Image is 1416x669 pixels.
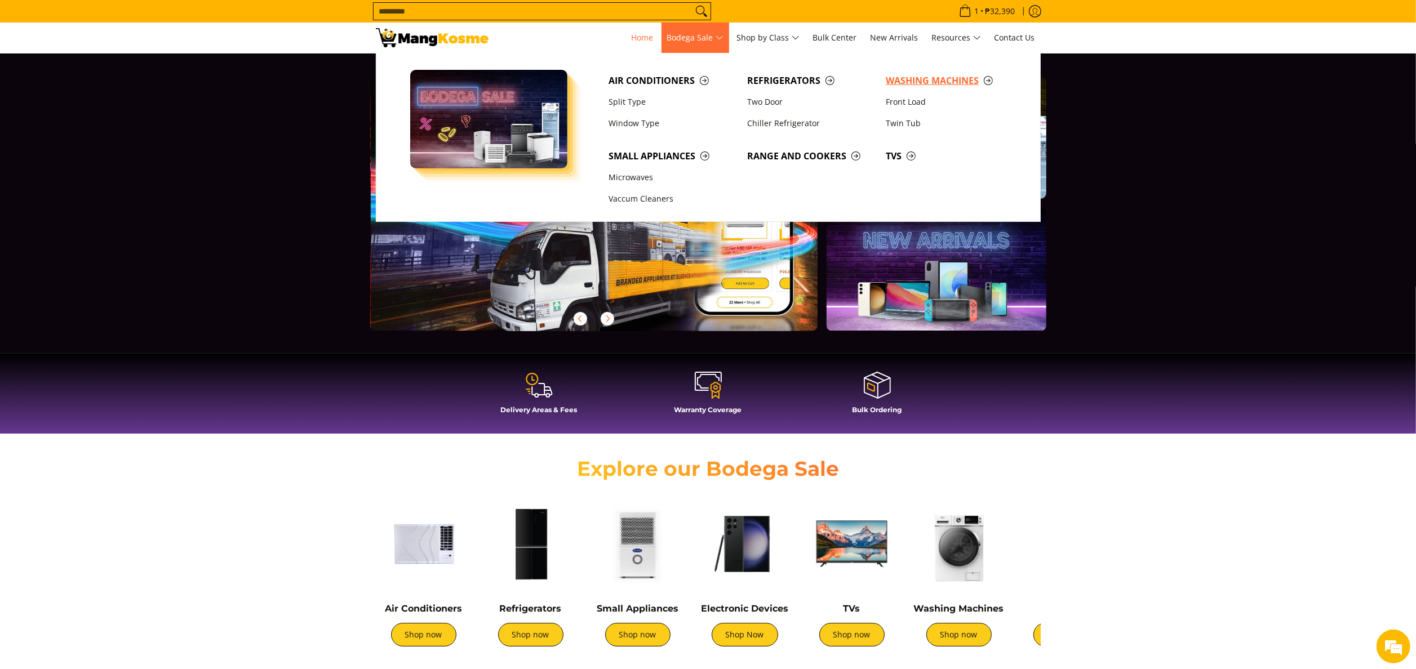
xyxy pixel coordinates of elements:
[926,23,987,53] a: Resources
[545,456,872,481] h2: Explore our Bodega Sale
[804,496,900,592] img: TVs
[865,23,924,53] a: New Arrivals
[813,32,857,43] span: Bulk Center
[984,7,1017,15] span: ₱32,390
[410,70,568,168] img: Bodega Sale
[747,149,875,163] span: Range and Cookers
[603,91,742,113] a: Split Type
[500,603,562,614] a: Refrigerators
[742,145,880,167] a: Range and Cookers
[609,149,736,163] span: Small Appliances
[603,113,742,134] a: Window Type
[742,70,880,91] a: Refrigerators
[385,603,462,614] a: Air Conditioners
[629,371,787,422] a: Warranty Coverage
[742,91,880,113] a: Two Door
[742,113,880,134] a: Chiller Refrigerator
[886,74,1013,88] span: Washing Machines
[731,23,805,53] a: Shop by Class
[886,149,1013,163] span: TVs
[844,603,860,614] a: TVs
[483,496,579,592] img: Refrigerators
[590,496,686,592] img: Small Appliances
[880,70,1019,91] a: Washing Machines
[605,623,671,646] a: Shop now
[603,167,742,188] a: Microwaves
[737,31,800,45] span: Shop by Class
[1033,623,1099,646] a: Shop now
[911,496,1007,592] img: Washing Machines
[697,496,793,592] img: Electronic Devices
[798,371,956,422] a: Bulk Ordering
[880,91,1019,113] a: Front Load
[376,496,472,592] img: Air Conditioners
[595,306,620,331] button: Next
[807,23,863,53] a: Bulk Center
[603,189,742,210] a: Vaccum Cleaners
[798,405,956,414] h4: Bulk Ordering
[626,23,659,53] a: Home
[712,623,778,646] a: Shop Now
[500,23,1041,53] nav: Main Menu
[693,3,711,20] button: Search
[498,623,563,646] a: Shop now
[609,74,736,88] span: Air Conditioners
[995,32,1035,43] span: Contact Us
[662,23,729,53] a: Bodega Sale
[603,70,742,91] a: Air Conditioners
[460,405,618,414] h4: Delivery Areas & Fees
[6,307,215,347] textarea: Type your message and hit 'Enter'
[880,145,1019,167] a: TVs
[1018,496,1114,592] img: Cookers
[880,113,1019,134] a: Twin Tub
[391,623,456,646] a: Shop now
[371,76,855,349] a: More
[973,7,981,15] span: 1
[597,603,678,614] a: Small Appliances
[65,142,156,256] span: We're online!
[956,5,1019,17] span: •
[185,6,212,33] div: Minimize live chat window
[59,63,189,78] div: Chat with us now
[932,31,981,45] span: Resources
[629,405,787,414] h4: Warranty Coverage
[460,371,618,422] a: Delivery Areas & Fees
[667,31,723,45] span: Bodega Sale
[871,32,918,43] span: New Arrivals
[376,28,489,47] img: Mang Kosme: Your Home Appliances Warehouse Sale Partner!
[568,306,593,331] button: Previous
[989,23,1041,53] a: Contact Us
[701,603,788,614] a: Electronic Devices
[632,32,654,43] span: Home
[914,603,1004,614] a: Washing Machines
[819,623,885,646] a: Shop now
[926,623,992,646] a: Shop now
[603,145,742,167] a: Small Appliances
[747,74,875,88] span: Refrigerators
